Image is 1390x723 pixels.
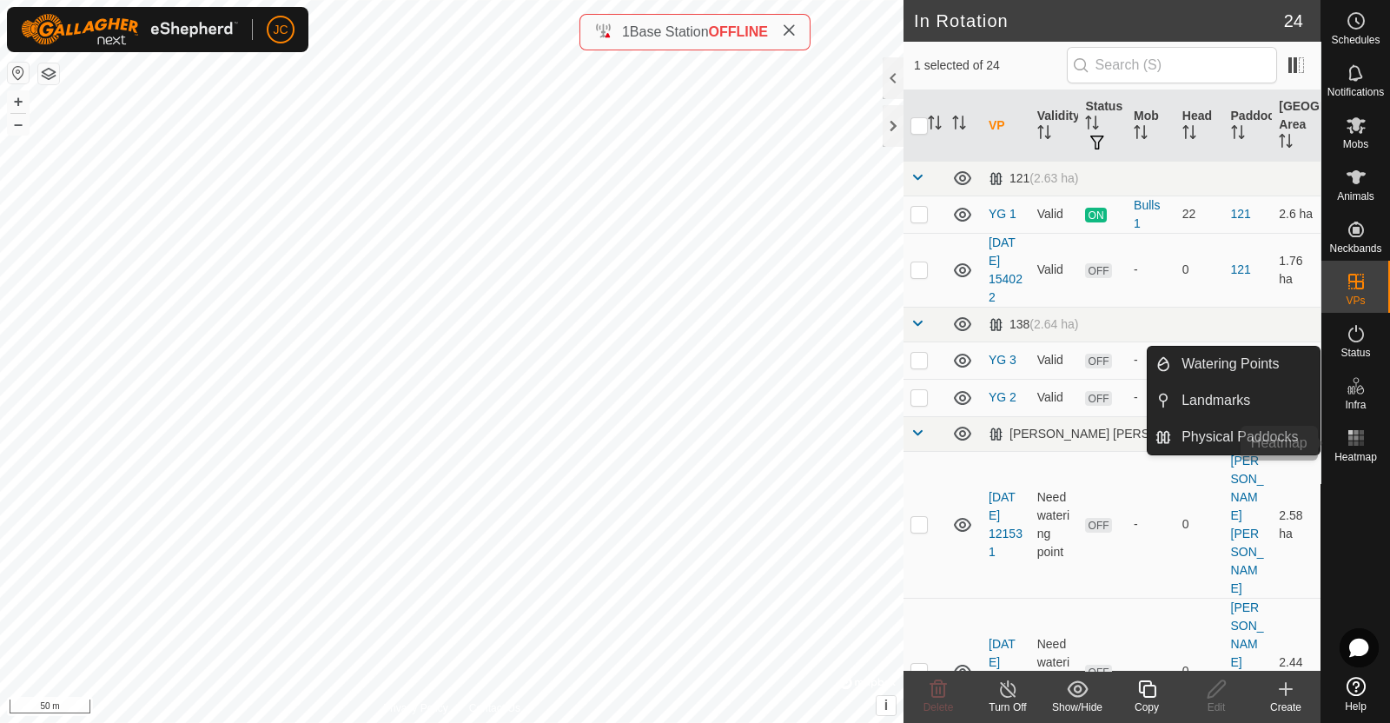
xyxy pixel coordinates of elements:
[923,701,954,713] span: Delete
[1181,390,1250,411] span: Landmarks
[1030,90,1079,162] th: Validity
[1030,233,1079,307] td: Valid
[1029,171,1078,185] span: (2.63 ha)
[1030,379,1079,416] td: Valid
[1030,342,1079,379] td: Valid
[1085,665,1111,680] span: OFF
[1175,451,1224,598] td: 0
[1134,351,1168,369] div: -
[1279,136,1293,150] p-sorticon: Activate to sort
[1346,295,1365,306] span: VPs
[709,24,768,39] span: OFFLINE
[1134,388,1168,407] div: -
[914,56,1067,75] span: 1 selected of 24
[1127,90,1175,162] th: Mob
[1272,90,1320,162] th: [GEOGRAPHIC_DATA] Area
[989,235,1023,304] a: [DATE] 154022
[1030,451,1079,598] td: Need watering point
[1134,128,1148,142] p-sorticon: Activate to sort
[1134,515,1168,534] div: -
[1182,128,1196,142] p-sorticon: Activate to sort
[877,696,896,715] button: i
[1175,196,1224,233] td: 22
[989,353,1016,367] a: YG 3
[1085,518,1111,533] span: OFF
[1284,8,1303,34] span: 24
[1171,347,1320,381] a: Watering Points
[989,207,1016,221] a: YG 1
[21,14,238,45] img: Gallagher Logo
[1272,196,1320,233] td: 2.6 ha
[1231,262,1251,276] a: 121
[8,63,29,83] button: Reset Map
[1148,420,1320,454] li: Physical Paddocks
[1085,208,1106,222] span: ON
[1067,47,1277,83] input: Search (S)
[973,700,1042,715] div: Turn Off
[1171,420,1320,454] a: Physical Paddocks
[1148,347,1320,381] li: Watering Points
[884,698,888,713] span: i
[1331,35,1380,45] span: Schedules
[989,171,1078,186] div: 121
[1029,317,1078,331] span: (2.64 ha)
[469,700,520,716] a: Contact Us
[273,21,288,39] span: JC
[1272,342,1320,379] td: 2.59 ha
[1231,454,1264,595] a: [PERSON_NAME] [PERSON_NAME]
[1030,196,1079,233] td: Valid
[1329,243,1381,254] span: Neckbands
[1340,348,1370,358] span: Status
[630,24,709,39] span: Base Station
[1175,342,1224,379] td: 0
[1085,391,1111,406] span: OFF
[928,118,942,132] p-sorticon: Activate to sort
[1181,700,1251,715] div: Edit
[952,118,966,132] p-sorticon: Activate to sort
[1224,90,1273,162] th: Paddock
[1085,263,1111,278] span: OFF
[8,91,29,112] button: +
[8,114,29,135] button: –
[1134,261,1168,279] div: -
[1085,354,1111,368] span: OFF
[383,700,448,716] a: Privacy Policy
[1272,233,1320,307] td: 1.76 ha
[1345,400,1366,410] span: Infra
[1148,383,1320,418] li: Landmarks
[1175,90,1224,162] th: Head
[1345,701,1367,712] span: Help
[982,90,1030,162] th: VP
[1037,128,1051,142] p-sorticon: Activate to sort
[989,427,1254,441] div: [PERSON_NAME] [PERSON_NAME]
[1321,670,1390,719] a: Help
[1327,87,1384,97] span: Notifications
[622,24,630,39] span: 1
[1231,207,1251,221] a: 121
[1078,90,1127,162] th: Status
[989,390,1016,404] a: YG 2
[38,63,59,84] button: Map Layers
[1085,118,1099,132] p-sorticon: Activate to sort
[1112,700,1181,715] div: Copy
[1343,139,1368,149] span: Mobs
[1272,451,1320,598] td: 2.58 ha
[1334,452,1377,462] span: Heatmap
[989,317,1078,332] div: 138
[1171,383,1320,418] a: Landmarks
[1175,233,1224,307] td: 0
[1251,700,1320,715] div: Create
[1042,700,1112,715] div: Show/Hide
[989,637,1023,706] a: [DATE] 121504
[1181,354,1279,375] span: Watering Points
[1181,427,1298,448] span: Physical Paddocks
[1134,196,1168,233] div: Bulls 1
[1337,191,1374,202] span: Animals
[1134,662,1168,680] div: -
[989,490,1023,559] a: [DATE] 121531
[914,10,1284,31] h2: In Rotation
[1231,128,1245,142] p-sorticon: Activate to sort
